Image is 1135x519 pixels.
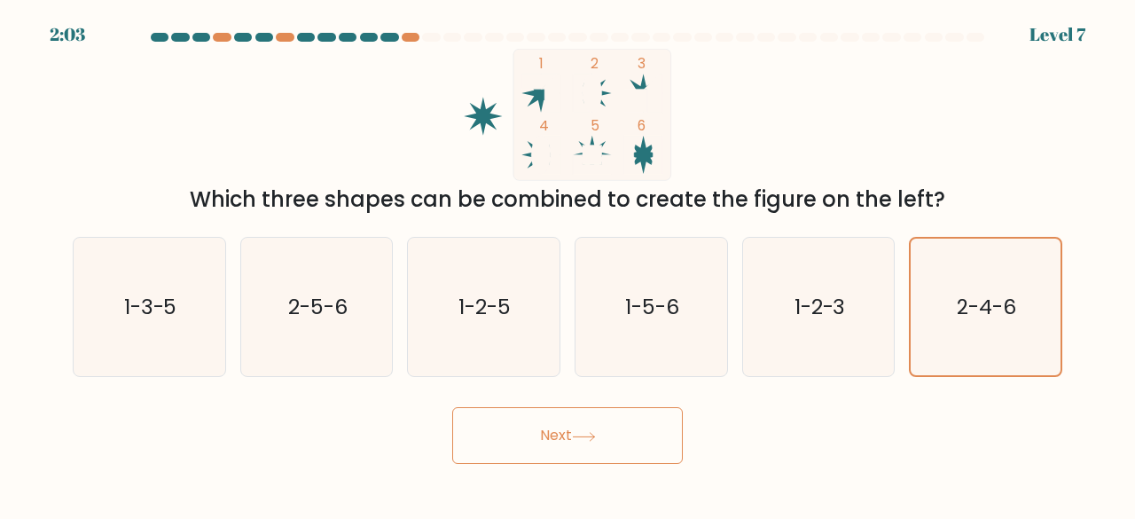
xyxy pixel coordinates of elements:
[50,21,85,48] div: 2:03
[539,54,544,73] tspan: 1
[958,293,1017,321] text: 2-4-6
[591,54,599,73] tspan: 2
[638,54,646,73] tspan: 3
[539,116,549,135] tspan: 4
[452,407,683,464] button: Next
[591,116,599,135] tspan: 5
[638,116,646,135] tspan: 6
[124,292,177,321] text: 1-3-5
[83,184,1052,216] div: Which three shapes can be combined to create the figure on the left?
[625,292,679,321] text: 1-5-6
[459,292,512,321] text: 1-2-5
[1029,21,1085,48] div: Level 7
[288,292,348,321] text: 2-5-6
[794,292,846,321] text: 1-2-3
